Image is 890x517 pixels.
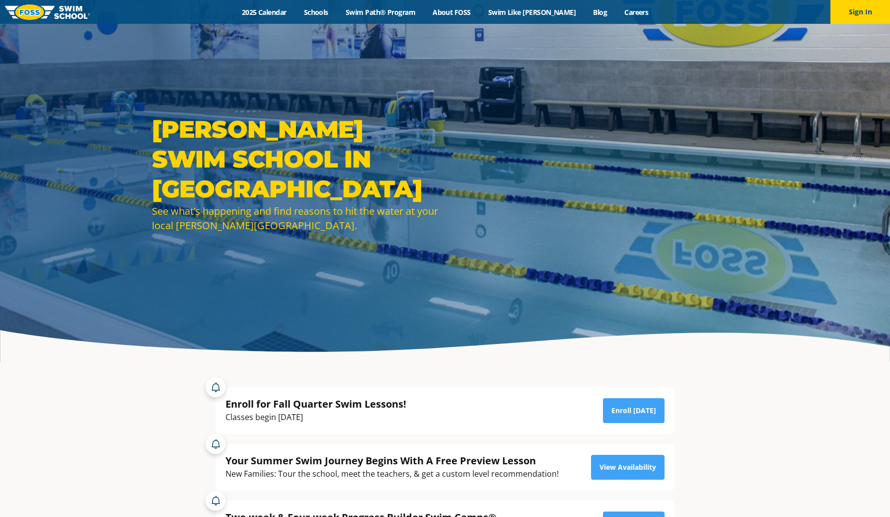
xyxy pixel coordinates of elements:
a: Enroll [DATE] [603,398,665,423]
div: Enroll for Fall Quarter Swim Lessons! [225,397,406,411]
img: FOSS Swim School Logo [5,4,90,20]
div: Classes begin [DATE] [225,411,406,424]
a: View Availability [591,455,665,480]
a: 2025 Calendar [233,7,295,17]
a: Schools [295,7,337,17]
a: Swim Path® Program [337,7,424,17]
h1: [PERSON_NAME] Swim School in [GEOGRAPHIC_DATA] [152,114,440,204]
a: Blog [585,7,616,17]
a: Swim Like [PERSON_NAME] [479,7,585,17]
a: About FOSS [424,7,480,17]
div: Your Summer Swim Journey Begins With A Free Preview Lesson [225,454,559,467]
a: Careers [616,7,657,17]
div: See what’s happening and find reasons to hit the water at your local [PERSON_NAME][GEOGRAPHIC_DATA]. [152,204,440,233]
div: New Families: Tour the school, meet the teachers, & get a custom level recommendation! [225,467,559,481]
